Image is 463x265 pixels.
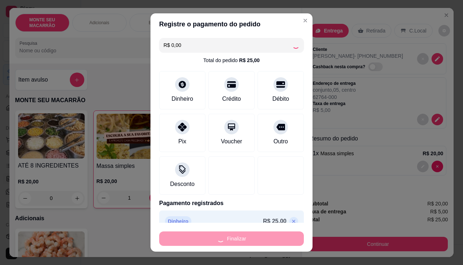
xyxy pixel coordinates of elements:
p: Dinheiro [165,216,191,226]
div: Débito [272,95,289,103]
div: Desconto [170,180,195,188]
div: Crédito [222,95,241,103]
div: Voucher [221,137,242,146]
div: Pix [178,137,186,146]
div: Outro [273,137,288,146]
input: Ex.: hambúrguer de cordeiro [163,38,292,52]
div: Dinheiro [171,95,193,103]
div: R$ 25,00 [239,57,260,64]
button: Close [300,15,311,26]
p: R$ 25,00 [263,217,286,226]
header: Registre o pagamento do pedido [150,13,313,35]
div: Total do pedido [203,57,260,64]
div: Loading [292,42,300,49]
p: Pagamento registrados [159,199,304,208]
